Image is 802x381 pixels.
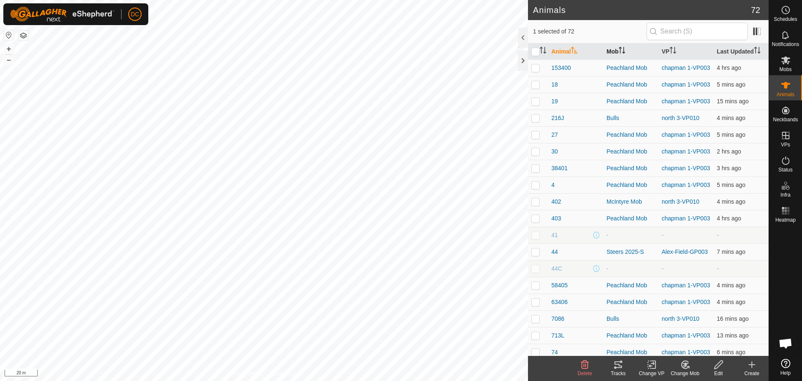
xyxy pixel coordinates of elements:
[769,355,802,379] a: Help
[551,164,568,173] span: 38401
[607,130,655,139] div: Peachland Mob
[607,147,655,156] div: Peachland Mob
[717,215,741,222] span: 10 Sept 2025, 10:08 am
[773,117,798,122] span: Neckbands
[774,17,797,22] span: Schedules
[607,80,655,89] div: Peachland Mob
[607,64,655,72] div: Peachland Mob
[658,43,713,60] th: VP
[551,248,558,256] span: 44
[551,231,558,240] span: 41
[662,81,710,88] a: chapman 1-VP003
[607,97,655,106] div: Peachland Mob
[717,232,719,238] span: -
[551,114,564,123] span: 216J
[647,23,748,40] input: Search (S)
[548,43,603,60] th: Animal
[662,248,708,255] a: Alex-Field-GP003
[662,165,710,171] a: chapman 1-VP003
[717,64,741,71] span: 10 Sept 2025, 9:48 am
[551,97,558,106] span: 19
[717,165,741,171] span: 10 Sept 2025, 10:48 am
[717,81,745,88] span: 10 Sept 2025, 2:17 pm
[607,348,655,357] div: Peachland Mob
[779,67,792,72] span: Mobs
[533,27,647,36] span: 1 selected of 72
[662,232,664,238] app-display-virtual-paddock-transition: -
[717,198,745,205] span: 10 Sept 2025, 2:18 pm
[619,48,625,55] p-sorticon: Activate to sort
[18,31,28,41] button: Map Layers
[533,5,751,15] h2: Animals
[607,214,655,223] div: Peachland Mob
[551,64,571,72] span: 153400
[662,64,710,71] a: chapman 1-VP003
[607,114,655,123] div: Bulls
[10,7,114,22] img: Gallagher Logo
[607,298,655,307] div: Peachland Mob
[702,370,735,377] div: Edit
[635,370,668,377] div: Change VP
[735,370,769,377] div: Create
[717,332,749,339] span: 10 Sept 2025, 2:09 pm
[662,131,710,138] a: chapman 1-VP003
[717,182,745,188] span: 10 Sept 2025, 2:17 pm
[662,98,710,105] a: chapman 1-VP003
[551,348,558,357] span: 74
[780,192,790,197] span: Infra
[662,115,699,121] a: north 3-VP010
[551,331,564,340] span: 713L
[607,164,655,173] div: Peachland Mob
[4,44,14,54] button: +
[607,331,655,340] div: Peachland Mob
[551,315,564,323] span: 7086
[662,182,710,188] a: chapman 1-VP003
[607,281,655,290] div: Peachland Mob
[775,217,796,222] span: Heatmap
[662,332,710,339] a: chapman 1-VP003
[717,115,745,121] span: 10 Sept 2025, 2:18 pm
[778,167,792,172] span: Status
[781,142,790,147] span: VPs
[662,299,710,305] a: chapman 1-VP003
[670,48,676,55] p-sorticon: Activate to sort
[540,48,546,55] p-sorticon: Activate to sort
[607,181,655,189] div: Peachland Mob
[551,130,558,139] span: 27
[607,197,655,206] div: McIntyre Mob
[4,55,14,65] button: –
[662,215,710,222] a: chapman 1-VP003
[713,43,769,60] th: Last Updated
[603,43,658,60] th: Mob
[662,282,710,289] a: chapman 1-VP003
[551,80,558,89] span: 18
[717,282,745,289] span: 10 Sept 2025, 2:18 pm
[717,315,749,322] span: 10 Sept 2025, 2:05 pm
[777,92,794,97] span: Animals
[717,299,745,305] span: 10 Sept 2025, 2:18 pm
[551,214,561,223] span: 403
[772,42,799,47] span: Notifications
[773,331,798,356] div: Open chat
[607,264,655,273] div: -
[754,48,761,55] p-sorticon: Activate to sort
[717,349,745,355] span: 10 Sept 2025, 2:15 pm
[662,315,699,322] a: north 3-VP010
[662,349,710,355] a: chapman 1-VP003
[717,248,745,255] span: 10 Sept 2025, 2:14 pm
[717,131,745,138] span: 10 Sept 2025, 2:17 pm
[231,370,262,378] a: Privacy Policy
[662,148,710,155] a: chapman 1-VP003
[272,370,297,378] a: Contact Us
[717,98,749,105] span: 10 Sept 2025, 2:07 pm
[607,231,655,240] div: -
[607,248,655,256] div: Steers 2025-S
[551,147,558,156] span: 30
[607,315,655,323] div: Bulls
[551,264,562,273] span: 44C
[4,30,14,40] button: Reset Map
[551,181,555,189] span: 4
[717,148,741,155] span: 10 Sept 2025, 11:28 am
[551,197,561,206] span: 402
[780,371,791,376] span: Help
